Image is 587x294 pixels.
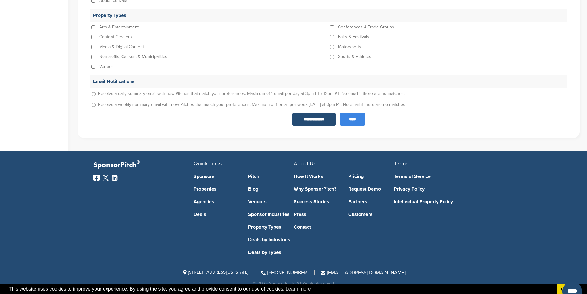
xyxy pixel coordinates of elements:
[394,199,485,204] a: Intellectual Property Policy
[348,199,394,204] a: Partners
[394,174,485,179] a: Terms of Service
[99,22,139,32] p: Arts & Entertainment
[99,52,167,62] p: Nonprofits, Causes, & Municipalities
[137,158,140,166] span: ®
[103,175,109,181] img: Twitter
[93,161,194,170] p: SponsorPitch
[338,22,394,32] p: Conferences & Trade Groups
[194,212,239,217] a: Deals
[9,284,552,294] span: This website uses cookies to improve your experience. By using the site, you agree and provide co...
[348,187,394,192] a: Request Demo
[248,250,294,255] a: Deals by Types
[261,270,308,276] a: [PHONE_NUMBER]
[182,270,248,275] span: [STREET_ADDRESS][US_STATE]
[394,187,485,192] a: Privacy Policy
[394,160,408,167] span: Terms
[294,225,339,230] a: Contact
[99,32,132,42] p: Content Creators
[194,199,239,204] a: Agencies
[248,225,294,230] a: Property Types
[294,212,339,217] a: Press
[90,75,567,88] p: Email Notifications
[285,284,312,294] a: learn more about cookies
[348,174,394,179] a: Pricing
[248,199,294,204] a: Vendors
[93,175,100,181] img: Facebook
[90,9,567,22] p: Property Types
[338,42,361,52] p: Motorsports
[294,160,316,167] span: About Us
[338,52,371,62] p: Sports & Athletes
[294,174,339,179] a: How It Works
[338,32,369,42] p: Fairs & Festivals
[99,62,114,72] p: Venues
[98,88,405,99] p: Receive a daily summary email with new Pitches that match your preferences. Maximum of 1 email pe...
[194,187,239,192] a: Properties
[98,99,406,110] p: Receive a weekly summary email with new Pitches that match your preferences. Maximum of 1 email p...
[248,174,294,179] a: Pitch
[93,281,494,286] div: © 2025 SponsorPitch, All Rights Reserved
[248,212,294,217] a: Sponsor Industries
[294,187,339,192] a: Why SponsorPitch?
[248,187,294,192] a: Blog
[294,199,339,204] a: Success Stories
[194,160,222,167] span: Quick Links
[194,174,239,179] a: Sponsors
[248,237,294,242] a: Deals by Industries
[99,42,144,52] p: Media & Digital Content
[348,212,394,217] a: Customers
[321,270,406,276] a: [EMAIL_ADDRESS][DOMAIN_NAME]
